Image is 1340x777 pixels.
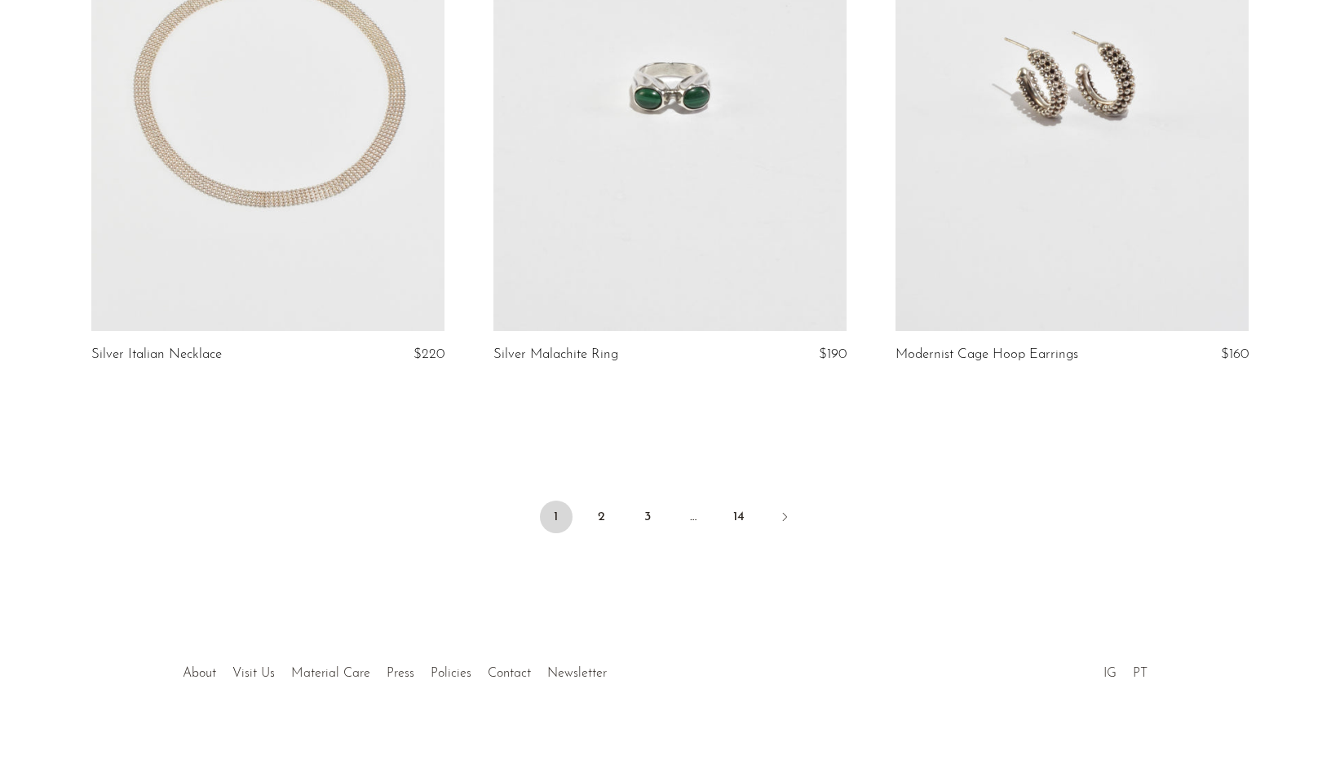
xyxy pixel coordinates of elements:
a: Silver Italian Necklace [91,347,222,362]
a: Press [387,667,414,680]
span: $160 [1221,347,1249,361]
a: IG [1103,667,1117,680]
a: Next [768,501,801,536]
a: Policies [431,667,471,680]
a: Contact [488,667,531,680]
a: 2 [586,501,618,533]
a: About [183,667,216,680]
a: Visit Us [232,667,275,680]
a: PT [1133,667,1148,680]
a: 14 [723,501,755,533]
a: Silver Malachite Ring [493,347,618,362]
span: $220 [413,347,444,361]
span: 1 [540,501,573,533]
a: 3 [631,501,664,533]
span: … [677,501,710,533]
a: Material Care [291,667,370,680]
span: $190 [819,347,847,361]
a: Modernist Cage Hoop Earrings [896,347,1078,362]
ul: Quick links [175,654,615,685]
ul: Social Medias [1095,654,1156,685]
